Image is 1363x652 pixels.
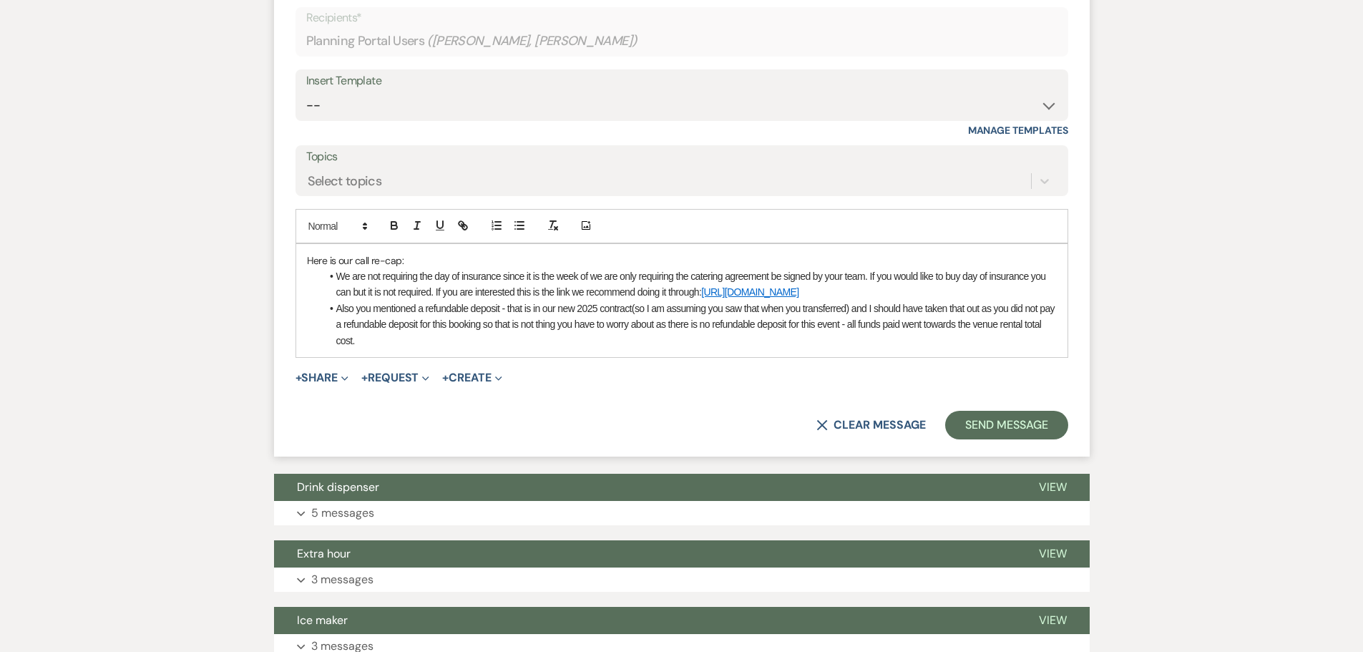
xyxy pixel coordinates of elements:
span: Ice maker [297,613,348,628]
span: Drink dispenser [297,480,379,495]
span: Extra hour [297,546,351,561]
span: + [361,372,368,384]
button: View [1016,607,1090,634]
p: Recipients* [306,9,1057,27]
button: Share [295,372,349,384]
div: Planning Portal Users [306,27,1057,55]
label: Topics [306,147,1057,167]
button: Create [442,372,502,384]
button: Request [361,372,429,384]
button: Send Message [945,411,1068,439]
a: Manage Templates [968,124,1068,137]
p: 3 messages [311,570,373,589]
span: + [442,372,449,384]
span: + [295,372,302,384]
p: 5 messages [311,504,374,522]
button: 3 messages [274,568,1090,592]
button: Clear message [816,419,925,431]
a: [URL][DOMAIN_NAME] [701,286,798,298]
span: View [1039,480,1067,495]
button: 5 messages [274,501,1090,525]
span: View [1039,546,1067,561]
button: View [1016,540,1090,568]
div: Insert Template [306,71,1057,92]
span: View [1039,613,1067,628]
span: ( [PERSON_NAME], [PERSON_NAME] ) [427,31,637,51]
button: Ice maker [274,607,1016,634]
li: We are not requiring the day of insurance since it is the week of we are only requiring the cater... [321,268,1057,301]
button: Extra hour [274,540,1016,568]
button: Drink dispenser [274,474,1016,501]
p: Here is our call re-cap: [307,253,1057,268]
li: Also you mentioned a refundable deposit - that is in our new 2025 contract(so I am assuming you s... [321,301,1057,349]
div: Select topics [308,171,382,190]
button: View [1016,474,1090,501]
